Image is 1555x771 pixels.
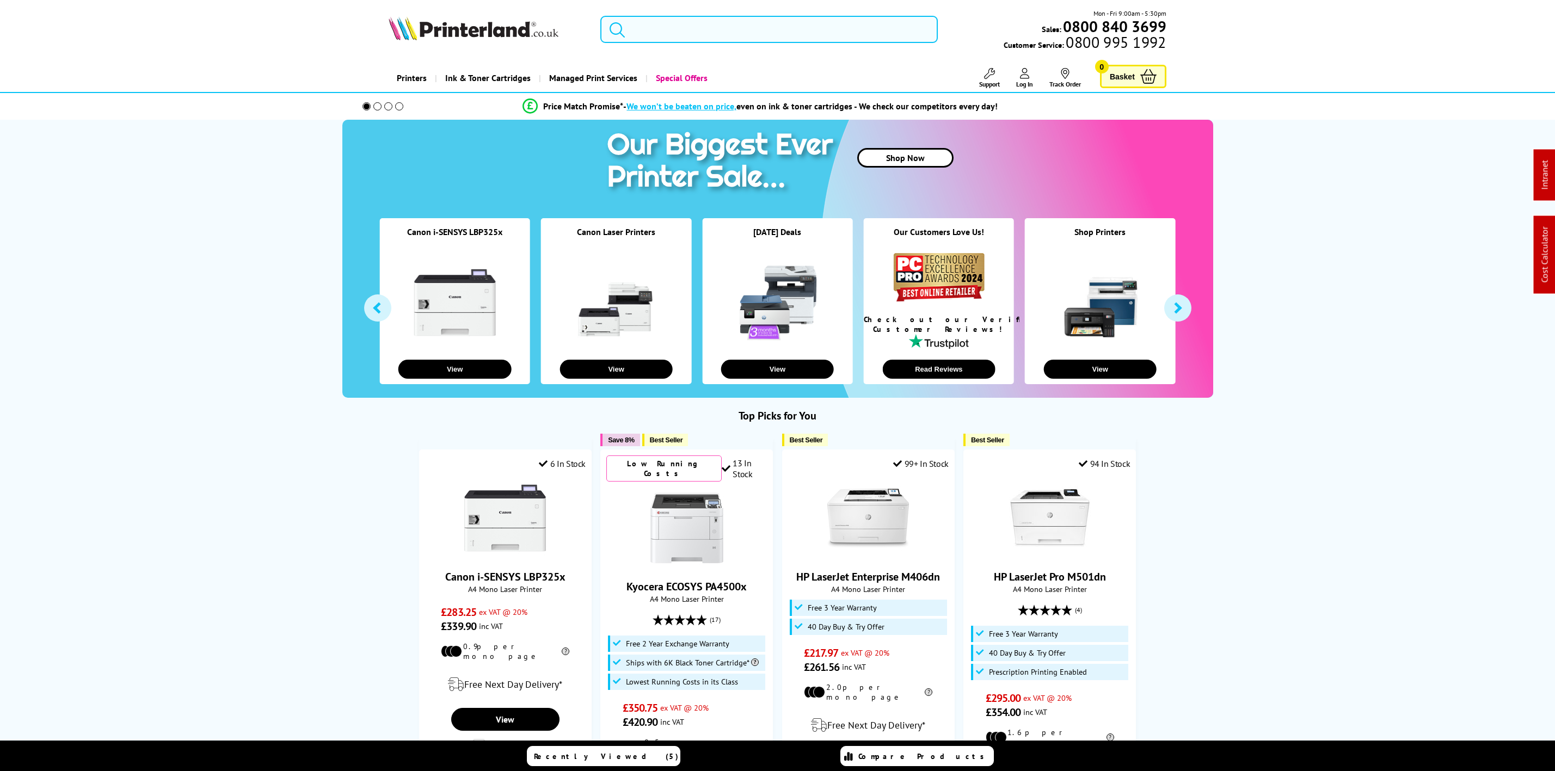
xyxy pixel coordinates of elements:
div: 94 In Stock [1079,458,1130,469]
span: ex VAT @ 20% [479,607,527,617]
a: Canon i-SENSYS LBP325x [464,550,546,561]
button: View [560,360,672,379]
span: 0 [1095,60,1109,73]
span: We won’t be beaten on price, [626,101,736,112]
span: inc VAT [1023,707,1047,717]
a: Basket 0 [1100,65,1166,88]
li: 0.9p per mono page [441,642,569,661]
a: Special Offers [646,64,716,92]
img: Kyocera ECOSYS PA4500x [646,487,728,569]
div: Check out our Verified Customer Reviews! [864,314,1014,334]
button: Read Reviews [882,360,995,379]
a: Canon Laser Printers [577,226,655,237]
button: View [721,360,834,379]
span: £261.56 [804,660,839,674]
a: Intranet [1539,161,1550,190]
span: Best Seller [971,436,1004,444]
span: £283.25 [441,605,476,619]
a: Shop Now [857,148,954,168]
button: Save 8% [600,434,640,446]
span: A4 Mono Laser Printer [788,584,949,594]
span: £354.00 [986,705,1021,719]
span: (17) [710,609,721,630]
span: 40 Day Buy & Try Offer [989,649,1066,657]
span: inc VAT [842,662,866,672]
div: Our Customers Love Us! [864,226,1014,251]
span: Customer Service: [1004,37,1166,50]
span: Mon - Fri 9:00am - 5:30pm [1093,8,1166,18]
img: HP LaserJet Enterprise M406dn [827,477,909,559]
div: 99+ In Stock [893,458,949,469]
span: inc VAT [479,621,503,631]
span: Recently Viewed (5) [534,751,679,761]
div: [DATE] Deals [702,226,852,251]
div: modal_delivery [425,669,586,700]
a: Compare Products [840,746,994,766]
li: modal_Promise [348,97,1173,116]
img: printer sale [601,120,844,205]
button: Best Seller [642,434,689,446]
span: £339.90 [441,619,476,633]
img: HP LaserJet Pro M501dn [1009,477,1091,559]
span: 40 Day Buy & Try Offer [808,622,884,631]
div: Shop Printers [1025,226,1175,251]
span: Save 8% [608,436,634,444]
div: modal_delivery [788,710,949,741]
a: Support [979,68,1000,88]
button: View [398,360,511,379]
b: 0800 840 3699 [1063,16,1166,36]
span: ex VAT @ 20% [660,702,709,713]
span: Compare Products [858,751,990,761]
a: Kyocera ECOSYS PA4500x [626,579,747,594]
span: £295.00 [986,691,1021,705]
span: Log In [1016,80,1033,88]
a: Managed Print Services [539,64,646,92]
a: Cost Calculator [1539,227,1550,283]
span: Free 3 Year Warranty [808,603,877,612]
span: Free 2 Year Exchange Warranty [626,639,729,648]
span: Price Match Promise* [543,101,623,112]
a: Printers [389,64,435,92]
span: inc VAT [660,717,684,727]
button: Best Seller [782,434,828,446]
button: View [1044,360,1157,379]
a: View [451,708,560,731]
span: Best Seller [650,436,683,444]
div: - even on ink & toner cartridges - We check our competitors every day! [623,101,998,112]
span: Support [979,80,1000,88]
span: Free 3 Year Warranty [989,630,1058,638]
div: 6 In Stock [539,458,586,469]
img: Printerland Logo [389,16,558,40]
a: Ink & Toner Cartridges [435,64,539,92]
a: Kyocera ECOSYS PA4500x [646,560,728,571]
a: HP LaserJet Pro M501dn [994,570,1106,584]
div: Low Running Costs [606,455,722,482]
a: HP LaserJet Enterprise M406dn [796,570,940,584]
li: 1.6p per mono page [986,727,1114,747]
span: 0800 995 1992 [1064,37,1166,47]
a: Printerland Logo [389,16,587,42]
a: 0800 840 3699 [1061,21,1166,32]
span: Basket [1110,69,1135,84]
span: ex VAT @ 20% [1023,693,1072,703]
label: Add to Compare [473,739,539,751]
span: Prescription Printing Enabled [989,668,1087,676]
span: A4 Mono Laser Printer [425,584,586,594]
span: £420.90 [623,715,658,729]
li: 2.0p per mono page [804,682,932,702]
span: Sales: [1042,24,1061,34]
span: Best Seller [790,436,823,444]
a: Recently Viewed (5) [527,746,680,766]
span: A4 Mono Laser Printer [606,594,767,604]
a: Log In [1016,68,1033,88]
a: Track Order [1049,68,1081,88]
a: Canon i-SENSYS LBP325x [445,570,566,584]
li: 0.5p per mono page [623,737,751,757]
span: Ships with 6K Black Toner Cartridge* [626,658,759,667]
span: £350.75 [623,701,658,715]
span: Ink & Toner Cartridges [445,64,531,92]
span: £217.97 [804,646,838,660]
span: ex VAT @ 20% [841,647,889,658]
span: A4 Mono Laser Printer [969,584,1130,594]
span: Lowest Running Costs in its Class [626,677,738,686]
